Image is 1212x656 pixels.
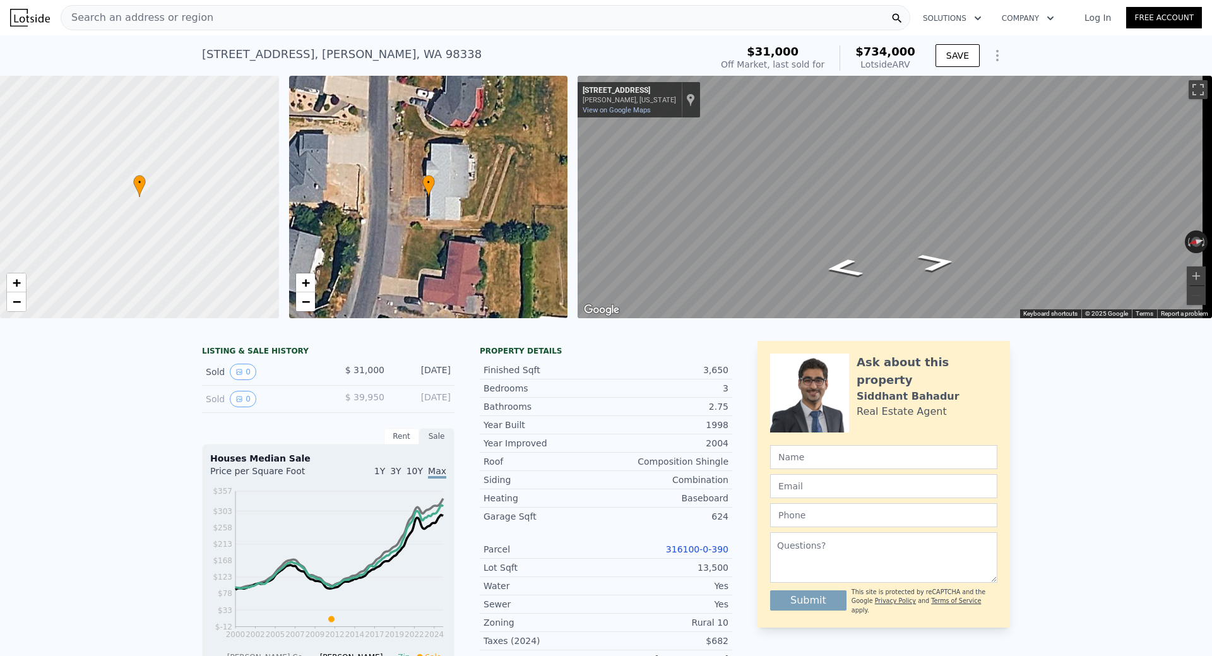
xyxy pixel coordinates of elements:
[1185,230,1192,253] button: Rotate counterclockwise
[992,7,1064,30] button: Company
[770,445,997,469] input: Name
[770,590,847,611] button: Submit
[855,45,915,58] span: $734,000
[7,292,26,311] a: Zoom out
[484,400,606,413] div: Bathrooms
[374,466,385,476] span: 1Y
[301,275,309,290] span: +
[484,598,606,611] div: Sewer
[7,273,26,292] a: Zoom in
[857,404,947,419] div: Real Estate Agent
[10,9,50,27] img: Lotside
[985,43,1010,68] button: Show Options
[484,492,606,504] div: Heating
[202,45,482,63] div: [STREET_ADDRESS] , [PERSON_NAME] , WA 98338
[484,437,606,450] div: Year Improved
[606,580,728,592] div: Yes
[913,7,992,30] button: Solutions
[365,630,384,639] tspan: 2017
[226,630,246,639] tspan: 2000
[1023,309,1078,318] button: Keyboard shortcuts
[13,275,21,290] span: +
[606,510,728,523] div: 624
[484,561,606,574] div: Lot Sqft
[210,465,328,485] div: Price per Square Foot
[902,249,972,276] path: Go South, Columbia Creek Dr E
[202,346,454,359] div: LISTING & SALE HISTORY
[213,487,232,496] tspan: $357
[133,177,146,188] span: •
[405,630,424,639] tspan: 2022
[583,96,676,104] div: [PERSON_NAME], [US_STATE]
[484,474,606,486] div: Siding
[1069,11,1126,24] a: Log In
[936,44,980,67] button: SAVE
[606,616,728,629] div: Rural 10
[213,573,232,581] tspan: $123
[606,635,728,647] div: $682
[1187,266,1206,285] button: Zoom in
[213,507,232,516] tspan: $303
[419,428,454,444] div: Sale
[210,452,446,465] div: Houses Median Sale
[578,76,1212,318] div: Street View
[266,630,285,639] tspan: 2005
[213,523,232,532] tspan: $258
[857,389,959,404] div: Siddhant Bahadur
[345,630,365,639] tspan: 2014
[484,382,606,395] div: Bedrooms
[345,365,384,375] span: $ 31,000
[581,302,622,318] a: Open this area in Google Maps (opens a new window)
[606,437,728,450] div: 2004
[61,10,213,25] span: Search an address or region
[808,254,879,282] path: Go North, Columbia Creek Dr E
[385,630,405,639] tspan: 2019
[484,455,606,468] div: Roof
[1136,310,1153,317] a: Terms
[395,391,451,407] div: [DATE]
[583,106,651,114] a: View on Google Maps
[230,364,256,380] button: View historical data
[296,273,315,292] a: Zoom in
[484,543,606,556] div: Parcel
[606,364,728,376] div: 3,650
[1126,7,1202,28] a: Free Account
[407,466,423,476] span: 10Y
[770,503,997,527] input: Phone
[606,598,728,611] div: Yes
[480,346,732,356] div: Property details
[770,474,997,498] input: Email
[1085,310,1128,317] span: © 2025 Google
[606,492,728,504] div: Baseboard
[296,292,315,311] a: Zoom out
[606,455,728,468] div: Composition Shingle
[747,45,799,58] span: $31,000
[666,544,728,554] a: 316100-0-390
[230,391,256,407] button: View historical data
[606,419,728,431] div: 1998
[484,510,606,523] div: Garage Sqft
[606,400,728,413] div: 2.75
[390,466,401,476] span: 3Y
[1201,230,1208,253] button: Rotate clockwise
[1184,235,1208,249] button: Reset the view
[1189,80,1208,99] button: Toggle fullscreen view
[218,606,232,615] tspan: $33
[484,616,606,629] div: Zoning
[852,588,997,615] div: This site is protected by reCAPTCHA and the Google and apply.
[428,466,446,479] span: Max
[484,580,606,592] div: Water
[285,630,305,639] tspan: 2007
[345,392,384,402] span: $ 39,950
[606,474,728,486] div: Combination
[1161,310,1208,317] a: Report a problem
[206,391,318,407] div: Sold
[578,76,1212,318] div: Map
[606,382,728,395] div: 3
[206,364,318,380] div: Sold
[875,597,916,604] a: Privacy Policy
[384,428,419,444] div: Rent
[422,177,435,188] span: •
[301,294,309,309] span: −
[425,630,444,639] tspan: 2024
